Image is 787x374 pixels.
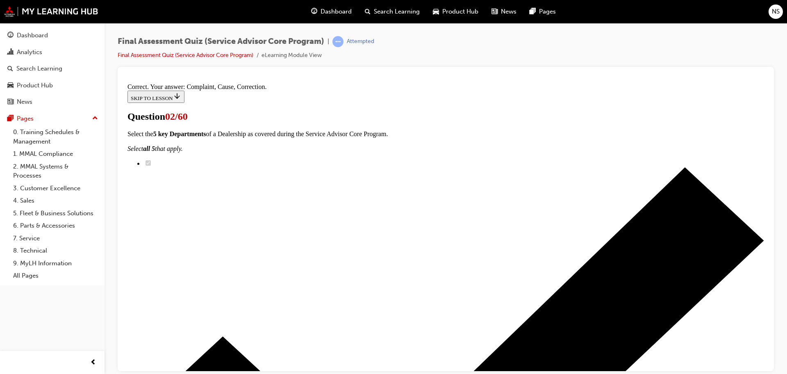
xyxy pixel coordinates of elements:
[4,6,98,17] img: mmal
[3,26,101,111] button: DashboardAnalyticsSearch LearningProduct HubNews
[3,3,640,11] div: Correct. Your answer: Complaint, Cause, Correction.
[7,65,13,73] span: search-icon
[7,98,14,106] span: news-icon
[10,232,101,245] a: 7. Service
[10,126,101,148] a: 0. Training Schedules & Management
[7,15,57,21] span: SKIP TO LESSON
[485,3,523,20] a: news-iconNews
[7,32,14,39] span: guage-icon
[10,182,101,195] a: 3. Customer Excellence
[305,3,358,20] a: guage-iconDashboard
[3,11,60,23] button: SKIP TO LESSON
[10,219,101,232] a: 6. Parts & Accessories
[769,5,783,19] button: NS
[501,7,516,16] span: News
[7,115,14,123] span: pages-icon
[17,114,34,123] div: Pages
[10,207,101,220] a: 5. Fleet & Business Solutions
[3,78,101,93] a: Product Hub
[491,7,498,17] span: news-icon
[10,244,101,257] a: 8. Technical
[426,3,485,20] a: car-iconProduct Hub
[90,358,96,368] span: prev-icon
[17,31,48,40] div: Dashboard
[118,37,324,46] span: Final Assessment Quiz (Service Advisor Core Program)
[442,7,478,16] span: Product Hub
[16,64,62,73] div: Search Learning
[321,7,352,16] span: Dashboard
[3,94,101,109] a: News
[433,7,439,17] span: car-icon
[92,113,98,124] span: up-icon
[332,36,343,47] span: learningRecordVerb_ATTEMPT-icon
[17,97,32,107] div: News
[7,82,14,89] span: car-icon
[358,3,426,20] a: search-iconSearch Learning
[7,49,14,56] span: chart-icon
[17,81,53,90] div: Product Hub
[523,3,562,20] a: pages-iconPages
[3,111,101,126] button: Pages
[10,148,101,160] a: 1. MMAL Compliance
[17,48,42,57] div: Analytics
[10,194,101,207] a: 4. Sales
[10,160,101,182] a: 2. MMAL Systems & Processes
[530,7,536,17] span: pages-icon
[772,7,780,16] span: NS
[374,7,420,16] span: Search Learning
[539,7,556,16] span: Pages
[311,7,317,17] span: guage-icon
[3,45,101,60] a: Analytics
[10,269,101,282] a: All Pages
[262,51,322,60] li: eLearning Module View
[118,52,253,59] a: Final Assessment Quiz (Service Advisor Core Program)
[328,37,329,46] span: |
[10,257,101,270] a: 9. MyLH Information
[347,38,374,46] div: Attempted
[3,61,101,76] a: Search Learning
[3,28,101,43] a: Dashboard
[365,7,371,17] span: search-icon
